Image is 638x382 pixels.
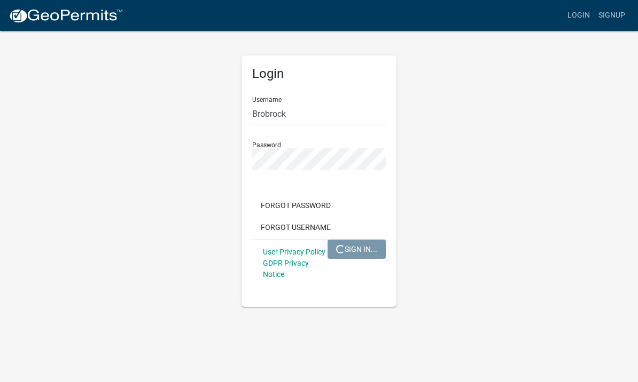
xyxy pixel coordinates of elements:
[328,240,386,259] button: SIGN IN...
[252,196,339,215] button: Forgot Password
[252,218,339,237] button: Forgot Username
[252,66,386,82] h5: Login
[336,244,377,253] span: SIGN IN...
[594,5,629,26] a: Signup
[563,5,594,26] a: Login
[263,248,325,256] a: User Privacy Policy
[263,259,309,278] a: GDPR Privacy Notice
